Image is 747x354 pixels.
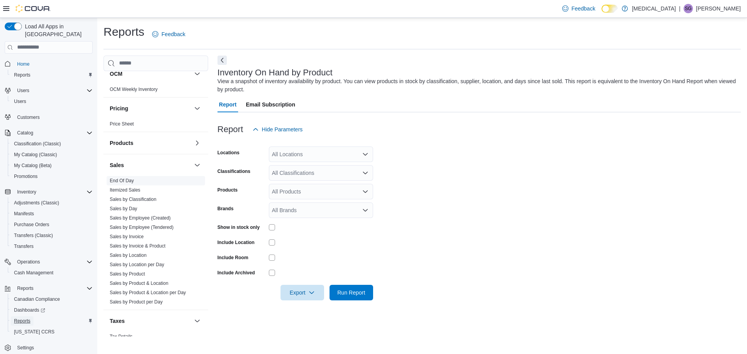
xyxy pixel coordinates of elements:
[110,290,186,295] a: Sales by Product & Location per Day
[17,61,30,67] span: Home
[217,68,333,77] h3: Inventory On Hand by Product
[110,187,140,193] span: Itemized Sales
[8,149,96,160] button: My Catalog (Classic)
[14,173,38,180] span: Promotions
[17,114,40,120] span: Customers
[110,215,171,221] a: Sales by Employee (Created)
[110,105,191,112] button: Pricing
[11,139,64,148] a: Classification (Classic)
[17,259,40,265] span: Operations
[11,161,93,170] span: My Catalog (Beta)
[14,72,30,78] span: Reports
[16,5,51,12] img: Cova
[110,105,128,112] h3: Pricing
[14,128,36,138] button: Catalog
[11,327,93,337] span: Washington CCRS
[262,126,303,133] span: Hide Parameters
[11,231,93,240] span: Transfers (Classic)
[14,329,54,335] span: [US_STATE] CCRS
[110,121,134,127] span: Price Sheet
[110,271,145,277] a: Sales by Product
[8,305,96,316] a: Dashboards
[219,97,237,112] span: Report
[14,232,53,239] span: Transfers (Classic)
[110,299,163,305] span: Sales by Product per Day
[110,70,191,78] button: OCM
[217,168,251,174] label: Classifications
[11,327,58,337] a: [US_STATE] CCRS
[362,170,368,176] button: Open list of options
[110,271,145,277] span: Sales by Product
[8,326,96,337] button: [US_STATE] CCRS
[14,284,37,293] button: Reports
[103,119,208,132] div: Pricing
[362,207,368,213] button: Open list of options
[337,289,365,296] span: Run Report
[632,4,676,13] p: [MEDICAL_DATA]
[217,206,233,212] label: Brands
[11,198,93,208] span: Adjustments (Classic)
[110,243,165,249] span: Sales by Invoice & Product
[14,243,33,249] span: Transfers
[11,150,93,159] span: My Catalog (Classic)
[11,172,41,181] a: Promotions
[2,112,96,123] button: Customers
[110,281,168,286] a: Sales by Product & Location
[217,56,227,65] button: Next
[8,230,96,241] button: Transfers (Classic)
[14,98,26,105] span: Users
[8,241,96,252] button: Transfers
[696,4,741,13] p: [PERSON_NAME]
[110,178,134,183] a: End Of Day
[110,87,158,92] a: OCM Weekly Inventory
[14,152,57,158] span: My Catalog (Classic)
[8,70,96,80] button: Reports
[193,69,202,78] button: OCM
[110,299,163,305] a: Sales by Product per Day
[217,125,243,134] h3: Report
[362,188,368,195] button: Open list of options
[110,262,164,267] a: Sales by Location per Day
[110,86,158,92] span: OCM Weekly Inventory
[8,294,96,305] button: Canadian Compliance
[110,234,144,239] a: Sales by Invoice
[330,285,373,300] button: Run Report
[685,4,691,13] span: SG
[11,268,56,277] a: Cash Management
[8,267,96,278] button: Cash Management
[11,220,93,229] span: Purchase Orders
[14,113,43,122] a: Customers
[8,316,96,326] button: Reports
[11,316,93,326] span: Reports
[193,316,202,326] button: Taxes
[11,220,53,229] a: Purchase Orders
[8,160,96,171] button: My Catalog (Beta)
[14,221,49,228] span: Purchase Orders
[8,96,96,107] button: Users
[110,206,137,211] a: Sales by Day
[14,257,93,267] span: Operations
[17,345,34,351] span: Settings
[110,333,133,340] span: Tax Details
[103,176,208,310] div: Sales
[11,209,37,218] a: Manifests
[11,70,33,80] a: Reports
[572,5,595,12] span: Feedback
[217,224,260,230] label: Show in stock only
[17,87,29,94] span: Users
[11,97,93,106] span: Users
[110,161,191,169] button: Sales
[14,128,93,138] span: Catalog
[8,219,96,230] button: Purchase Orders
[8,208,96,219] button: Manifests
[11,97,29,106] a: Users
[11,268,93,277] span: Cash Management
[11,161,55,170] a: My Catalog (Beta)
[2,187,96,197] button: Inventory
[17,189,36,195] span: Inventory
[2,283,96,294] button: Reports
[14,296,60,302] span: Canadian Compliance
[11,316,33,326] a: Reports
